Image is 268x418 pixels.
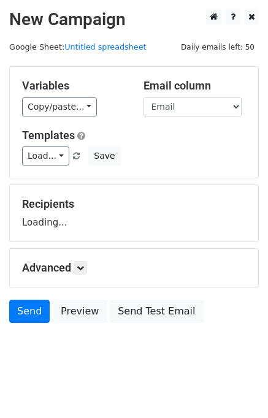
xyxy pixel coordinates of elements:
h5: Variables [22,79,125,93]
a: Preview [53,300,107,323]
h5: Email column [144,79,247,93]
a: Untitled spreadsheet [64,42,146,51]
a: Daily emails left: 50 [177,42,259,51]
div: Loading... [22,197,246,229]
a: Send [9,300,50,323]
h5: Advanced [22,261,246,275]
h2: New Campaign [9,9,259,30]
a: Templates [22,129,75,142]
a: Send Test Email [110,300,203,323]
button: Save [88,146,120,165]
a: Load... [22,146,69,165]
small: Google Sheet: [9,42,147,51]
a: Copy/paste... [22,97,97,116]
span: Daily emails left: 50 [177,40,259,54]
h5: Recipients [22,197,246,211]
